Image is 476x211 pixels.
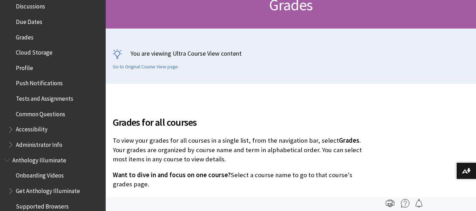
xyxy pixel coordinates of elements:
span: Due Dates [16,16,42,25]
p: You are viewing Ultra Course View content [113,49,469,58]
img: More help [401,199,409,207]
p: Select a course name to go to that course's grades page. [113,170,365,189]
a: overall grade [201,196,239,204]
span: Grades [16,31,33,41]
span: Profile [16,62,33,72]
img: Print [386,199,394,207]
span: Accessibility [16,124,48,133]
span: Cloud Storage [16,46,52,56]
span: Anthology Illuminate [12,154,66,164]
span: Get Anthology Illuminate [16,185,80,194]
span: Grades [339,136,359,144]
span: Common Questions [16,108,65,118]
span: Supported Browsers [16,200,69,210]
span: Want to dive in and focus on one course? [113,171,231,179]
span: Discussions [16,0,45,10]
span: Grades for all courses [113,115,365,130]
img: Follow this page [415,199,423,207]
span: Push Notifications [16,77,63,87]
p: To view your grades for all courses in a single list, from the navigation bar, select . Your grad... [113,136,365,164]
span: Administrator Info [16,139,62,148]
a: Go to Original Course View page. [113,64,179,70]
span: Onboarding Videos [16,170,64,179]
span: Tests and Assignments [16,93,73,102]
